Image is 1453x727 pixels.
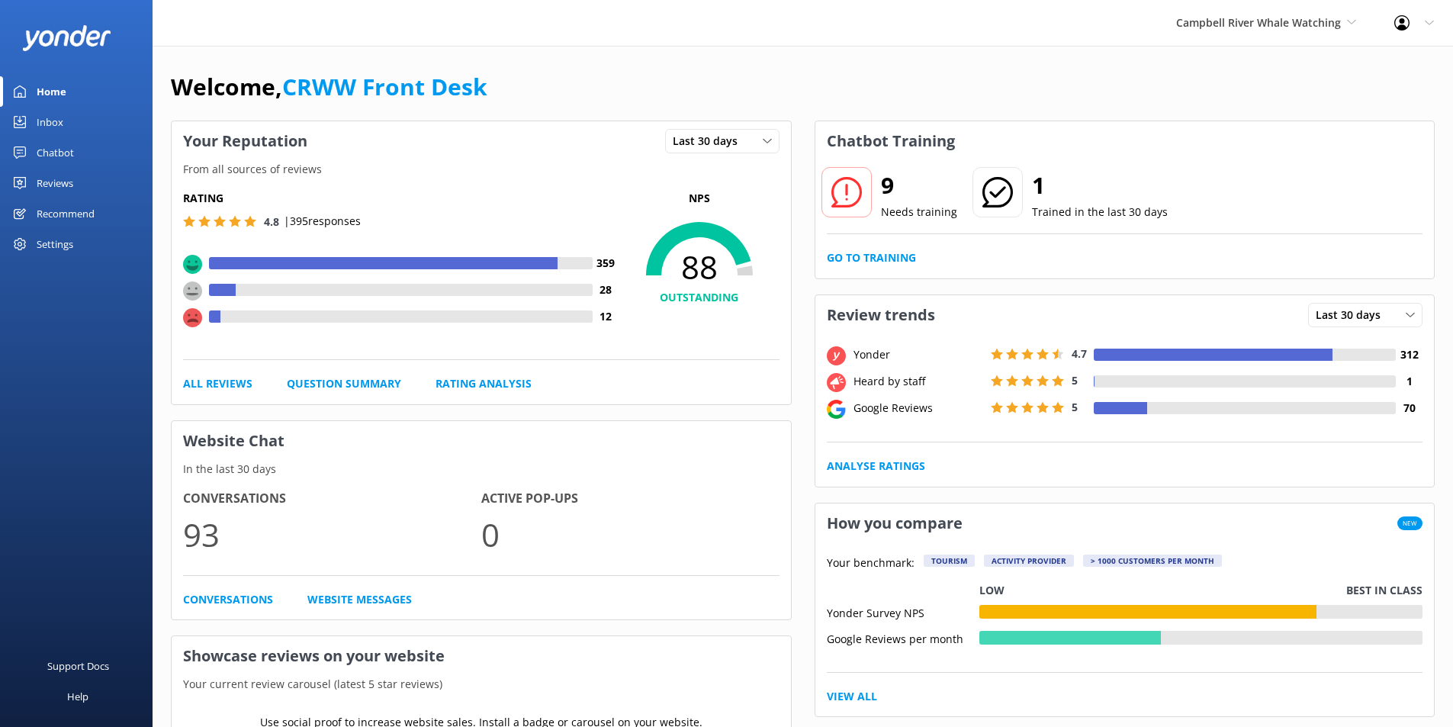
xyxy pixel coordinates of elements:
a: Website Messages [307,591,412,608]
p: Your current review carousel (latest 5 star reviews) [172,676,791,693]
h1: Welcome, [171,69,487,105]
div: Yonder [850,346,987,363]
div: Home [37,76,66,107]
a: Question Summary [287,375,401,392]
h3: How you compare [815,503,974,543]
a: Go to Training [827,249,916,266]
h2: 9 [881,167,957,204]
span: New [1397,516,1422,530]
div: > 1000 customers per month [1083,555,1222,567]
p: Low [979,582,1005,599]
div: Yonder Survey NPS [827,605,979,619]
a: All Reviews [183,375,252,392]
span: Campbell River Whale Watching [1176,15,1341,30]
h3: Your Reputation [172,121,319,161]
h4: 1 [1396,373,1422,390]
p: | 395 responses [284,213,361,230]
h2: 1 [1032,167,1168,204]
h3: Chatbot Training [815,121,966,161]
p: 0 [481,509,780,560]
span: 4.8 [264,214,279,229]
div: Chatbot [37,137,74,168]
div: Heard by staff [850,373,987,390]
span: Last 30 days [673,133,747,150]
span: 5 [1072,373,1078,388]
p: From all sources of reviews [172,161,791,178]
a: View All [827,688,877,705]
h4: 28 [593,281,619,298]
div: Help [67,681,88,712]
a: Analyse Ratings [827,458,925,474]
a: CRWW Front Desk [282,71,487,102]
div: Activity Provider [984,555,1074,567]
h4: 359 [593,255,619,272]
h4: Conversations [183,489,481,509]
p: Needs training [881,204,957,220]
span: 4.7 [1072,346,1087,361]
span: Last 30 days [1316,307,1390,323]
h4: 70 [1396,400,1422,417]
h4: Active Pop-ups [481,489,780,509]
div: Settings [37,229,73,259]
h4: OUTSTANDING [619,289,780,306]
p: In the last 30 days [172,461,791,478]
h4: 12 [593,308,619,325]
div: Inbox [37,107,63,137]
img: yonder-white-logo.png [23,25,111,50]
p: NPS [619,190,780,207]
h3: Showcase reviews on your website [172,636,791,676]
div: Support Docs [47,651,109,681]
p: Best in class [1346,582,1422,599]
div: Reviews [37,168,73,198]
h5: Rating [183,190,619,207]
p: Your benchmark: [827,555,915,573]
div: Google Reviews per month [827,631,979,645]
a: Rating Analysis [436,375,532,392]
a: Conversations [183,591,273,608]
h3: Website Chat [172,421,791,461]
p: 93 [183,509,481,560]
span: 5 [1072,400,1078,414]
h4: 312 [1396,346,1422,363]
h3: Review trends [815,295,947,335]
div: Tourism [924,555,975,567]
div: Google Reviews [850,400,987,417]
p: Trained in the last 30 days [1032,204,1168,220]
div: Recommend [37,198,95,229]
span: 88 [619,248,780,286]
